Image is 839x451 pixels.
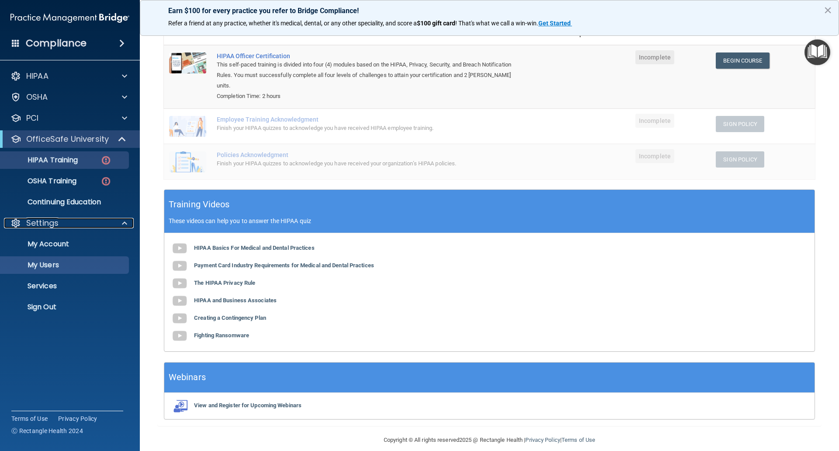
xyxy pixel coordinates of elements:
a: OfficeSafe University [10,134,127,144]
span: ! That's what we call a win-win. [455,20,538,27]
p: Continuing Education [6,198,125,206]
p: Services [6,282,125,290]
iframe: Drift Widget Chat Controller [688,389,829,424]
p: Earn $100 for every practice you refer to Bridge Compliance! [168,7,811,15]
b: Fighting Ransomware [194,332,249,339]
p: OSHA [26,92,48,102]
p: HIPAA Training [6,156,78,164]
p: These videos can help you to answer the HIPAA quiz [169,217,810,224]
img: webinarIcon.c7ebbf15.png [171,399,188,413]
img: gray_youtube_icon.38fcd6cc.png [171,275,188,292]
a: Settings [10,218,127,228]
button: Close [824,3,832,17]
a: Terms of Use [562,437,595,443]
b: HIPAA Basics For Medical and Dental Practices [194,245,315,251]
button: Open Resource Center [804,39,830,65]
p: My Users [6,261,125,269]
p: Settings [26,218,59,228]
div: Finish your HIPAA quizzes to acknowledge you have received your organization’s HIPAA policies. [217,158,524,169]
h4: Compliance [26,37,87,49]
h5: Training Videos [169,197,230,212]
div: This self-paced training is divided into four (4) modules based on the HIPAA, Privacy, Security, ... [217,59,524,91]
button: Sign Policy [716,151,764,168]
p: Sign Out [6,303,125,311]
img: gray_youtube_icon.38fcd6cc.png [171,240,188,257]
p: OfficeSafe University [26,134,109,144]
a: HIPAA [10,71,127,81]
b: View and Register for Upcoming Webinars [194,402,302,409]
a: HIPAA Officer Certification [217,52,524,59]
img: danger-circle.6113f641.png [101,176,111,187]
span: Incomplete [635,149,674,163]
img: gray_youtube_icon.38fcd6cc.png [171,292,188,310]
img: PMB logo [10,9,129,27]
img: gray_youtube_icon.38fcd6cc.png [171,257,188,275]
strong: $100 gift card [417,20,455,27]
img: gray_youtube_icon.38fcd6cc.png [171,327,188,345]
h5: Webinars [169,370,206,385]
span: Refer a friend at any practice, whether it's medical, dental, or any other speciality, and score a [168,20,417,27]
a: Terms of Use [11,414,48,423]
a: Privacy Policy [525,437,560,443]
span: Incomplete [635,50,674,64]
b: Creating a Contingency Plan [194,315,266,321]
div: Completion Time: 2 hours [217,91,524,101]
div: Employee Training Acknowledgment [217,116,524,123]
div: Policies Acknowledgment [217,151,524,158]
b: HIPAA and Business Associates [194,297,277,304]
button: Sign Policy [716,116,764,132]
p: PCI [26,113,38,123]
img: danger-circle.6113f641.png [101,155,111,166]
strong: Get Started [538,20,571,27]
a: Begin Course [716,52,769,69]
a: Privacy Policy [58,414,97,423]
b: Payment Card Industry Requirements for Medical and Dental Practices [194,262,374,269]
p: HIPAA [26,71,49,81]
p: My Account [6,240,125,248]
a: Get Started [538,20,572,27]
div: Finish your HIPAA quizzes to acknowledge you have received HIPAA employee training. [217,123,524,133]
img: gray_youtube_icon.38fcd6cc.png [171,310,188,327]
a: PCI [10,113,127,123]
span: Incomplete [635,114,674,128]
b: The HIPAA Privacy Rule [194,280,255,286]
a: OSHA [10,92,127,102]
p: OSHA Training [6,177,76,185]
span: Ⓒ Rectangle Health 2024 [11,427,83,435]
